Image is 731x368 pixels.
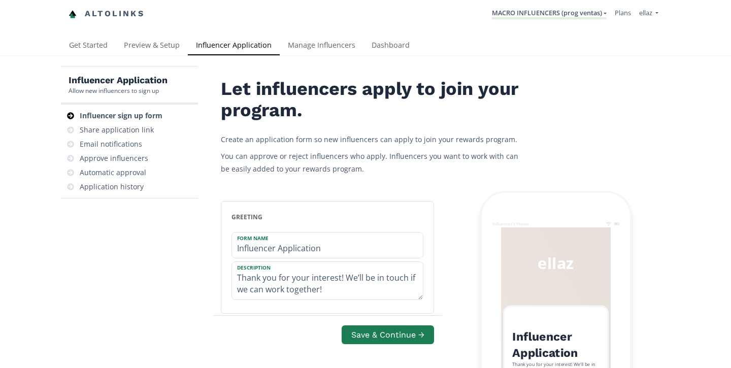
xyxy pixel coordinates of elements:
[80,168,146,178] div: Automatic approval
[639,8,652,17] span: ellaz
[221,150,525,175] p: You can approve or reject influencers who apply. Influencers you want to work with can be easily ...
[80,153,148,163] div: Approve influencers
[80,125,154,135] div: Share application link
[116,36,188,56] a: Preview & Setup
[80,182,144,192] div: Application history
[69,10,77,18] img: favicon-32x32.png
[232,262,413,271] label: Description
[363,36,418,56] a: Dashboard
[615,8,631,17] a: Plans
[80,139,142,149] div: Email notifications
[492,221,529,226] div: Influencer's Phone
[492,8,607,19] a: MACRO INFLUENCERS (prog ventas)
[221,133,525,146] p: Create an application form so new influencers can apply to join your rewards program.
[80,111,162,121] div: Influencer sign up form
[61,36,116,56] a: Get Started
[69,6,145,22] a: Altolinks
[69,74,168,86] h5: Influencer Application
[69,86,168,95] div: Allow new influencers to sign up
[280,36,363,56] a: Manage Influencers
[512,328,599,361] h2: Influencer Application
[639,8,658,20] a: ellaz
[538,249,574,277] a: ellaz
[232,262,423,299] textarea: Thank you for your interest! We’ll be in touch if we can work together!
[342,325,434,344] button: Save & Continue →
[232,232,413,242] label: Form Name
[231,213,262,221] span: greeting
[188,36,280,56] a: Influencer Application
[221,79,525,121] h2: Let influencers apply to join your program.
